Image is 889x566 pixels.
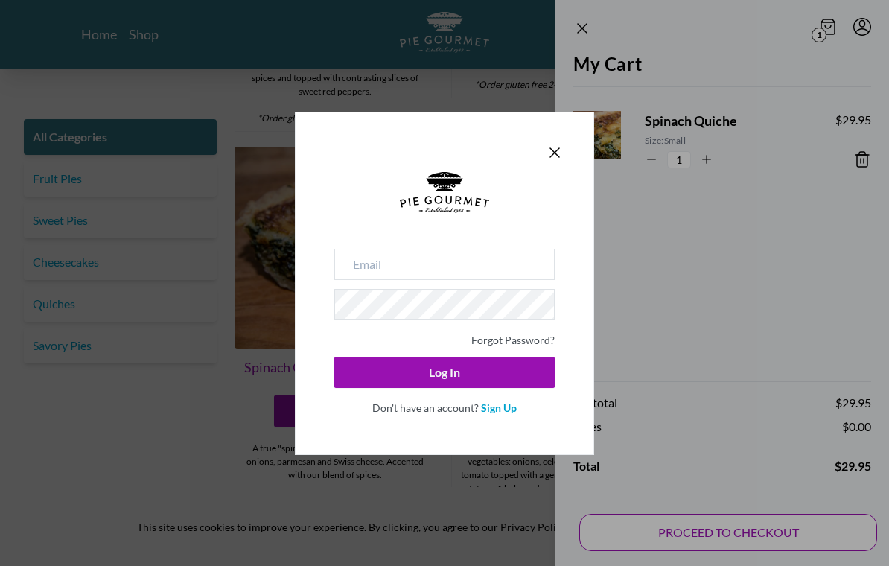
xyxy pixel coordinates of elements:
[546,144,564,162] button: Close panel
[481,401,517,414] a: Sign Up
[471,334,555,346] a: Forgot Password?
[372,401,479,414] span: Don't have an account?
[334,249,555,280] input: Email
[334,357,555,388] button: Log In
